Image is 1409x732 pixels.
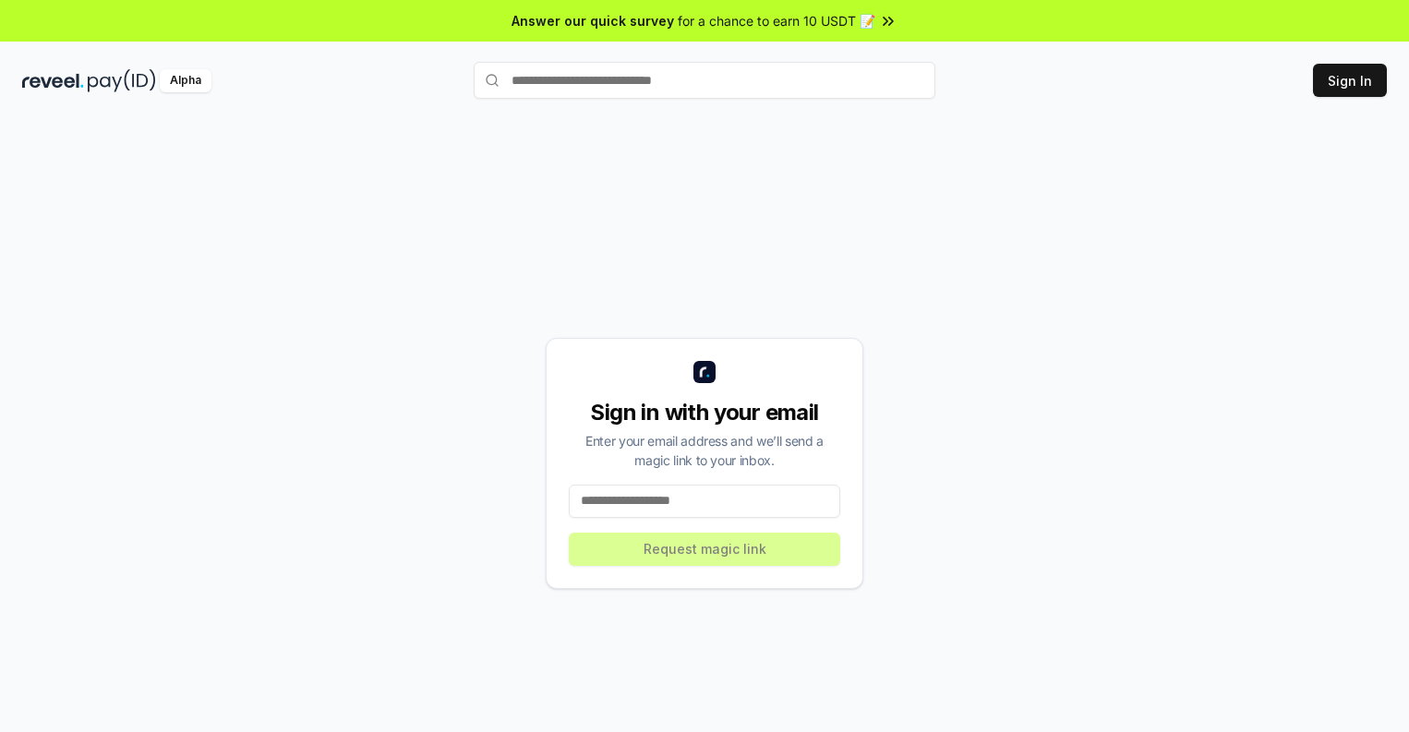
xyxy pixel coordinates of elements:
[512,11,674,30] span: Answer our quick survey
[569,398,840,427] div: Sign in with your email
[1313,64,1387,97] button: Sign In
[569,431,840,470] div: Enter your email address and we’ll send a magic link to your inbox.
[22,69,84,92] img: reveel_dark
[693,361,716,383] img: logo_small
[160,69,211,92] div: Alpha
[678,11,875,30] span: for a chance to earn 10 USDT 📝
[88,69,156,92] img: pay_id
